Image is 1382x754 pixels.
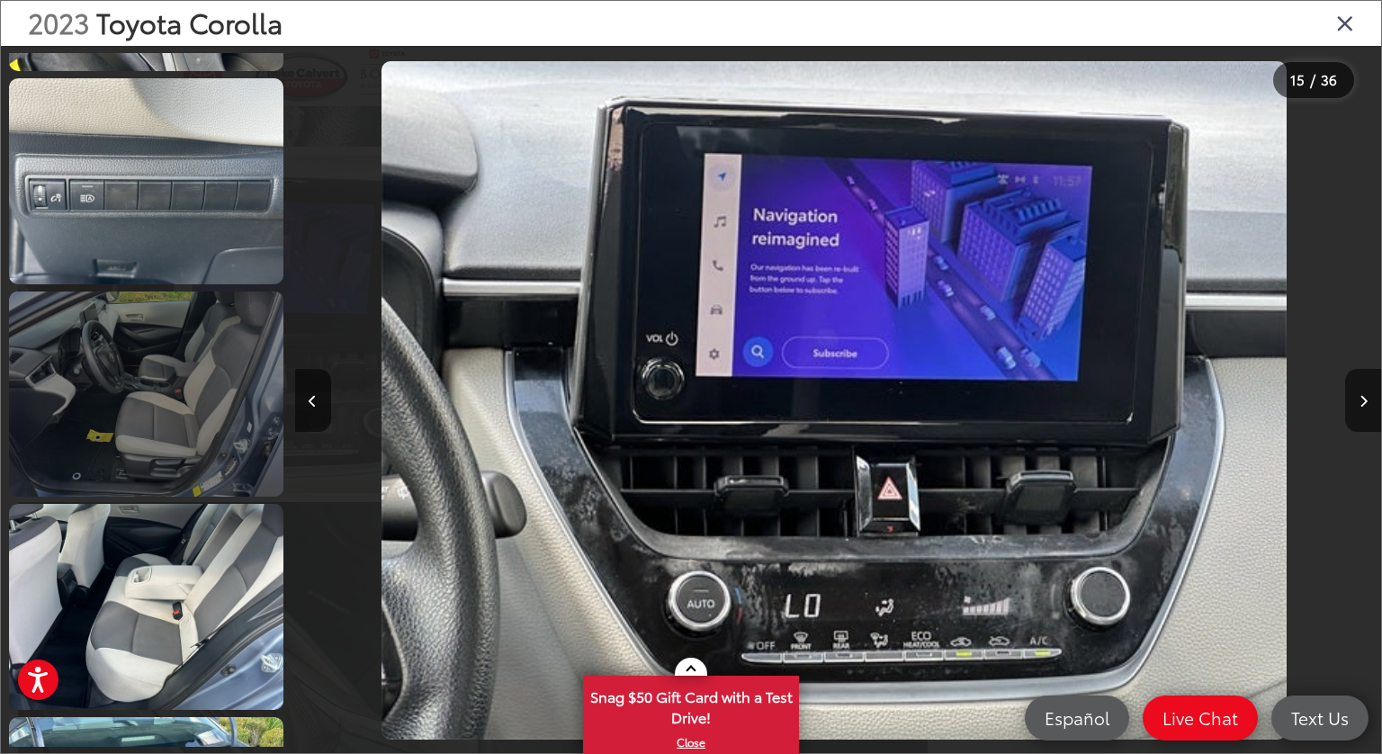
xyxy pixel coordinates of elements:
[381,61,1287,740] img: 2023 Toyota Corolla LE
[6,76,286,286] img: 2023 Toyota Corolla LE
[1153,706,1247,729] span: Live Chat
[585,678,797,732] span: Snag $50 Gift Card with a Test Drive!
[1036,706,1118,729] span: Español
[1143,696,1258,741] a: Live Chat
[1290,69,1305,89] span: 15
[1271,696,1369,741] a: Text Us
[1025,696,1129,741] a: Español
[1345,369,1381,432] button: Next image
[1336,11,1354,34] i: Close gallery
[96,3,283,41] span: Toyota Corolla
[292,61,1378,740] div: 2023 Toyota Corolla LE 14
[1321,69,1337,89] span: 36
[6,502,286,712] img: 2023 Toyota Corolla LE
[295,369,331,432] button: Previous image
[1282,706,1358,729] span: Text Us
[1308,74,1317,86] span: /
[28,3,89,41] span: 2023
